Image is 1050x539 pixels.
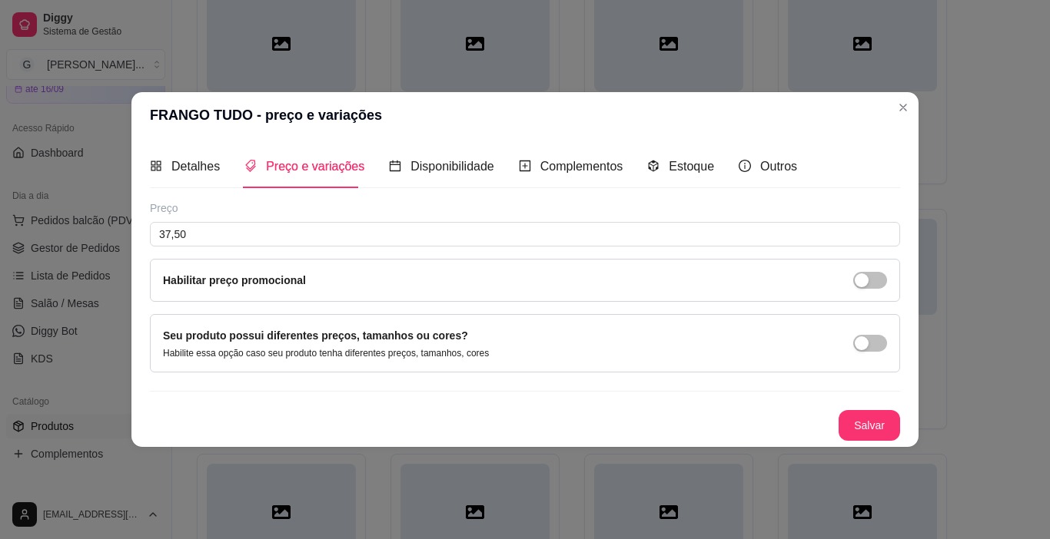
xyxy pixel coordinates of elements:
label: Habilitar preço promocional [163,274,306,286]
span: Disponibilidade [410,160,494,173]
span: code-sandbox [647,160,660,172]
span: Detalhes [171,160,220,173]
span: Complementos [540,160,623,173]
span: tags [244,160,257,172]
label: Seu produto possui diferentes preços, tamanhos ou cores? [163,329,468,342]
div: Preço [150,200,900,216]
span: Outros [760,160,797,173]
span: appstore [150,160,162,172]
button: Close [891,95,915,120]
span: calendar [389,160,401,172]
span: Preço e variações [266,160,364,173]
header: FRANGO TUDO - preço e variações [131,92,919,138]
span: plus-square [519,160,531,172]
input: Ex.: R$12,99 [150,222,900,246]
span: info-circle [739,160,751,172]
button: Salvar [839,410,900,441]
p: Habilite essa opção caso seu produto tenha diferentes preços, tamanhos, cores [163,347,489,359]
span: Estoque [669,160,714,173]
